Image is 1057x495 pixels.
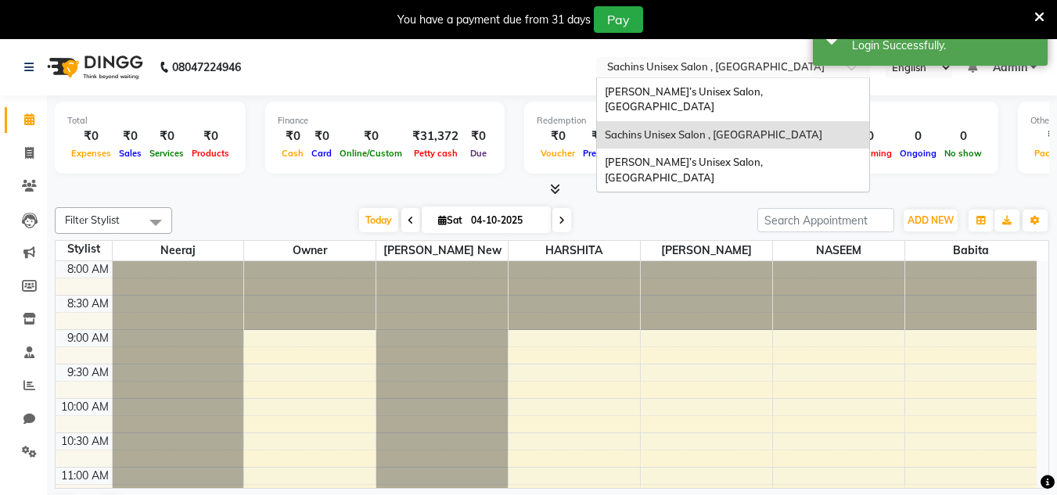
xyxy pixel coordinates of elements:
[172,45,241,89] b: 08047224946
[845,148,896,159] span: Upcoming
[940,127,986,145] div: 0
[908,214,954,226] span: ADD NEW
[67,127,115,145] div: ₹0
[465,127,492,145] div: ₹0
[509,241,640,260] span: HARSHITA
[188,127,233,145] div: ₹0
[64,261,112,278] div: 8:00 AM
[359,208,398,232] span: Today
[376,241,508,260] span: [PERSON_NAME] new
[466,209,545,232] input: 2025-10-04
[56,241,112,257] div: Stylist
[115,148,146,159] span: Sales
[67,114,233,127] div: Total
[406,127,465,145] div: ₹31,372
[146,148,188,159] span: Services
[397,12,591,28] div: You have a payment due from 31 days
[410,148,462,159] span: Petty cash
[466,148,491,159] span: Due
[336,148,406,159] span: Online/Custom
[993,59,1027,76] span: Admin
[307,148,336,159] span: Card
[278,148,307,159] span: Cash
[58,399,112,415] div: 10:00 AM
[64,296,112,312] div: 8:30 AM
[64,364,112,381] div: 9:30 AM
[605,85,765,113] span: [PERSON_NAME]’s Unisex Salon, [GEOGRAPHIC_DATA]
[244,241,376,260] span: Owner
[896,148,940,159] span: Ongoing
[40,45,147,89] img: logo
[188,148,233,159] span: Products
[605,128,822,141] span: Sachins Unisex Salon , [GEOGRAPHIC_DATA]
[278,127,307,145] div: ₹0
[537,127,579,145] div: ₹0
[845,127,896,145] div: 0
[579,148,619,159] span: Prepaid
[904,210,958,231] button: ADD NEW
[64,330,112,346] div: 9:00 AM
[113,241,244,260] span: Neeraj
[852,38,1036,54] div: Login Successfully.
[757,208,894,232] input: Search Appointment
[307,127,336,145] div: ₹0
[58,433,112,450] div: 10:30 AM
[896,127,940,145] div: 0
[115,127,146,145] div: ₹0
[641,241,772,260] span: [PERSON_NAME]
[579,127,619,145] div: ₹0
[278,114,492,127] div: Finance
[905,241,1037,260] span: Babita
[940,148,986,159] span: No show
[537,114,747,127] div: Redemption
[65,213,120,226] span: Filter Stylist
[434,214,466,226] span: Sat
[146,127,188,145] div: ₹0
[537,148,579,159] span: Voucher
[58,468,112,484] div: 11:00 AM
[792,114,986,127] div: Appointment
[336,127,406,145] div: ₹0
[605,156,765,184] span: [PERSON_NAME]’s Unisex Salon, [GEOGRAPHIC_DATA]
[67,148,115,159] span: Expenses
[594,6,643,33] button: Pay
[596,77,870,193] ng-dropdown-panel: Options list
[773,241,904,260] span: NASEEM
